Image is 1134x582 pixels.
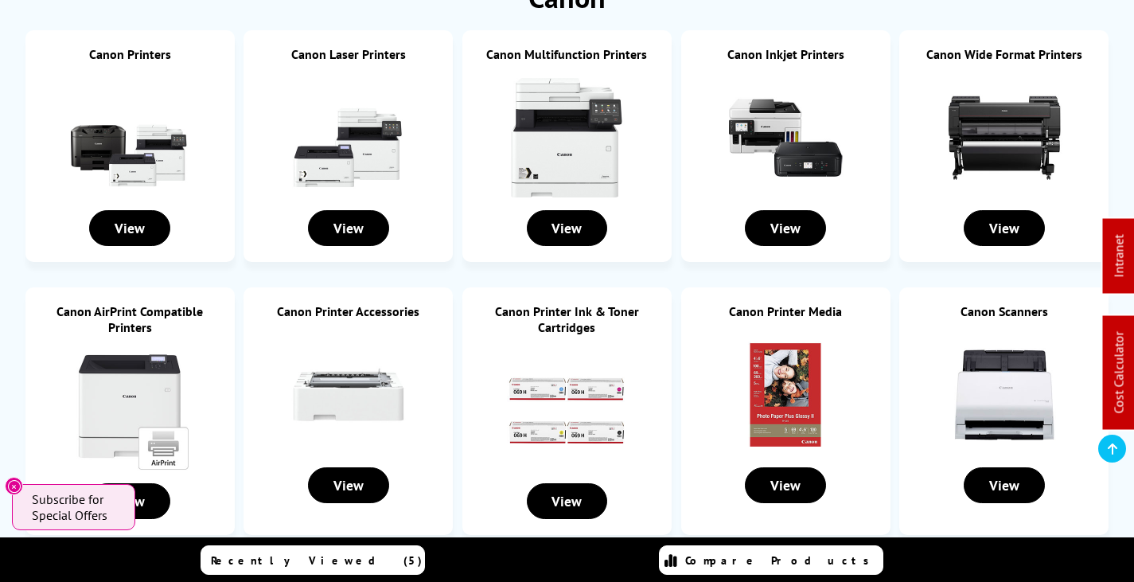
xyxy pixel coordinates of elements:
img: Canon Printer Ink & Toner Cartridges [507,351,626,471]
a: View [308,478,389,494]
img: Canon Scanners [945,335,1064,455]
div: View [964,210,1045,246]
span: Subscribe for Special Offers [32,491,119,523]
a: Intranet [1111,235,1127,278]
a: Recently Viewed (5) [201,545,425,575]
a: Canon Wide Format Printers [926,46,1082,62]
a: Canon AirPrint Compatible Printers [57,303,203,335]
div: View [308,467,389,503]
a: View [745,221,826,236]
img: Canon Inkjet Printers [726,78,845,197]
div: View [89,210,170,246]
span: Compare Products [685,553,878,568]
a: Canon Printer Accessories [277,303,419,319]
a: View [745,478,826,494]
div: View [745,210,826,246]
a: View [964,478,1045,494]
a: View [964,221,1045,236]
a: Cost Calculator [1111,332,1127,414]
div: View [527,210,608,246]
a: View [527,494,608,510]
a: View [527,221,608,236]
a: Compare Products [659,545,883,575]
div: View [527,483,608,519]
div: View [308,210,389,246]
img: Canon Multifunction Printers [507,78,626,197]
span: Recently Viewed (5) [211,553,423,568]
a: Canon Printer Media [729,303,842,319]
img: Canon Laser Printers [289,78,408,197]
a: Canon Laser Printers [291,46,406,62]
a: Canon Printer Ink & Toner Cartridges [495,303,639,335]
a: Canon Printers [89,46,171,62]
a: Canon Inkjet Printers [727,46,844,62]
div: View [964,467,1045,503]
button: Close [5,477,23,495]
img: Canon Printer Accessories [289,335,408,455]
img: Canon Printers [70,78,189,197]
a: View [89,221,170,236]
div: View [745,467,826,503]
a: Canon Multifunction Printers [486,46,647,62]
img: Canon AirPrint Compatible Printers [70,351,189,471]
a: Canon Scanners [961,303,1048,319]
a: View [308,221,389,236]
img: Canon Printer Media [726,335,845,455]
div: View [89,483,170,519]
img: Canon Wide Format Printers [945,78,1064,197]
